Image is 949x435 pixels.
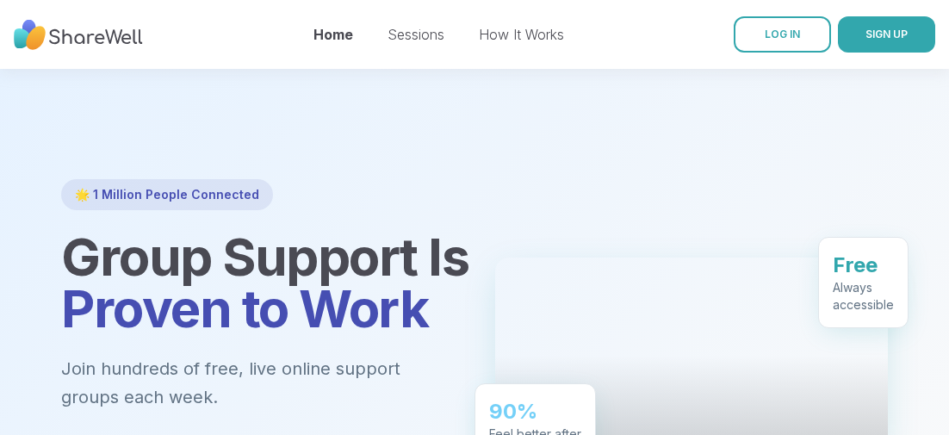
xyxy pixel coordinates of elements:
a: How It Works [479,26,564,43]
h1: Group Support Is [61,231,454,334]
a: LOG IN [734,16,831,53]
a: Home [313,26,353,43]
div: 🌟 1 Million People Connected [61,179,273,210]
img: ShareWell Nav Logo [14,11,143,59]
button: SIGN UP [838,16,935,53]
span: LOG IN [765,28,800,40]
div: Always accessible [833,278,894,313]
span: Proven to Work [61,277,428,339]
div: Free [833,251,894,278]
p: Join hundreds of free, live online support groups each week. [61,355,454,411]
a: Sessions [388,26,444,43]
span: SIGN UP [865,28,908,40]
div: 90% [489,397,581,425]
